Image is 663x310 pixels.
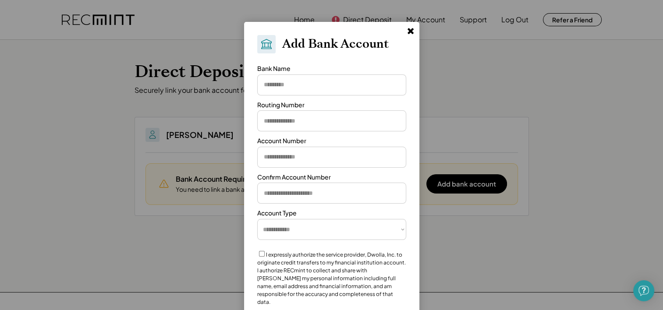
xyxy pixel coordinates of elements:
div: Open Intercom Messenger [633,280,654,301]
div: Account Type [257,209,297,218]
h2: Add Bank Account [282,37,389,52]
div: Bank Name [257,64,291,73]
div: Routing Number [257,101,305,109]
label: I expressly authorize the service provider, Dwolla, Inc. to originate credit transfers to my fina... [257,251,406,305]
div: Account Number [257,137,306,145]
img: Bank.svg [260,38,273,51]
div: Confirm Account Number [257,173,331,182]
